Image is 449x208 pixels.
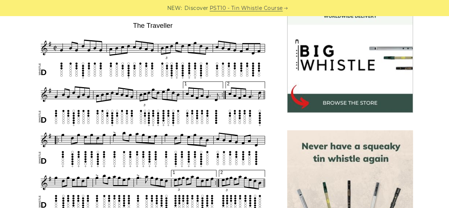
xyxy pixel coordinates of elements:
a: PST10 - Tin Whistle Course [210,4,283,12]
span: Discover [184,4,209,12]
span: NEW: [167,4,182,12]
